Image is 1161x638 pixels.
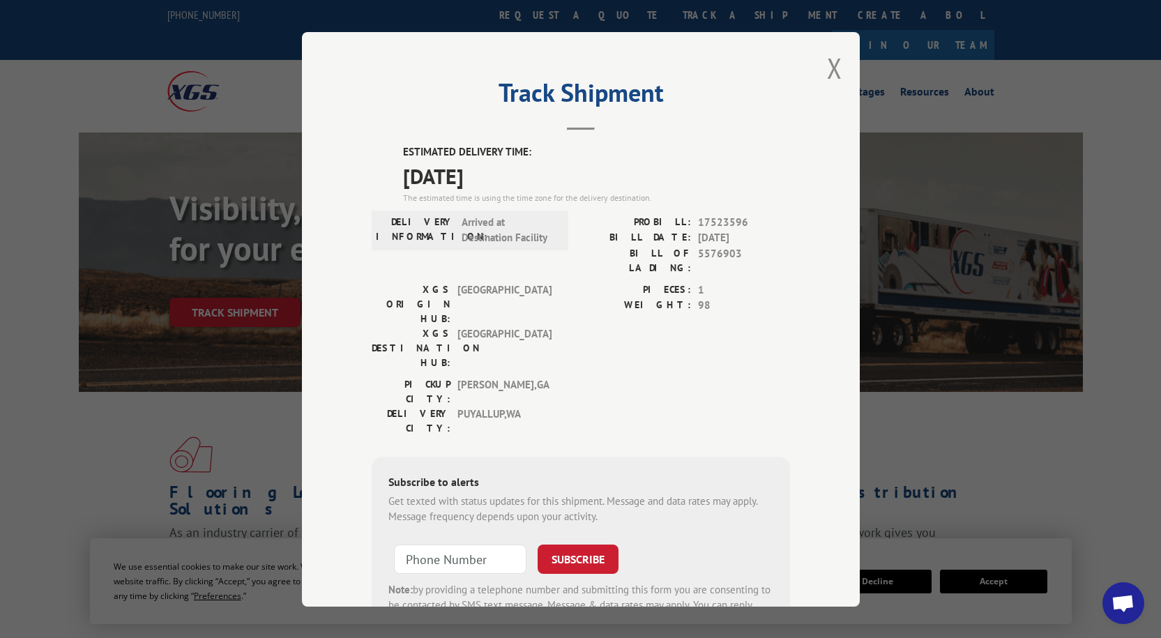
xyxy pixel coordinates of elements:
[698,214,790,230] span: 17523596
[388,493,773,524] div: Get texted with status updates for this shipment. Message and data rates may apply. Message frequ...
[581,245,691,275] label: BILL OF LADING:
[372,282,450,326] label: XGS ORIGIN HUB:
[1102,582,1144,624] div: Open chat
[827,50,842,86] button: Close modal
[376,214,455,245] label: DELIVERY INFORMATION:
[457,406,552,435] span: PUYALLUP , WA
[581,214,691,230] label: PROBILL:
[457,282,552,326] span: [GEOGRAPHIC_DATA]
[372,377,450,406] label: PICKUP CITY:
[581,282,691,298] label: PIECES:
[394,544,526,573] input: Phone Number
[388,582,413,595] strong: Note:
[403,144,790,160] label: ESTIMATED DELIVERY TIME:
[698,298,790,314] span: 98
[698,230,790,246] span: [DATE]
[457,377,552,406] span: [PERSON_NAME] , GA
[698,282,790,298] span: 1
[372,406,450,435] label: DELIVERY CITY:
[403,160,790,191] span: [DATE]
[457,326,552,370] span: [GEOGRAPHIC_DATA]
[372,326,450,370] label: XGS DESTINATION HUB:
[372,83,790,109] h2: Track Shipment
[698,245,790,275] span: 5576903
[403,191,790,204] div: The estimated time is using the time zone for the delivery destination.
[581,230,691,246] label: BILL DATE:
[462,214,556,245] span: Arrived at Destination Facility
[388,582,773,629] div: by providing a telephone number and submitting this form you are consenting to be contacted by SM...
[388,473,773,493] div: Subscribe to alerts
[581,298,691,314] label: WEIGHT:
[538,544,619,573] button: SUBSCRIBE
